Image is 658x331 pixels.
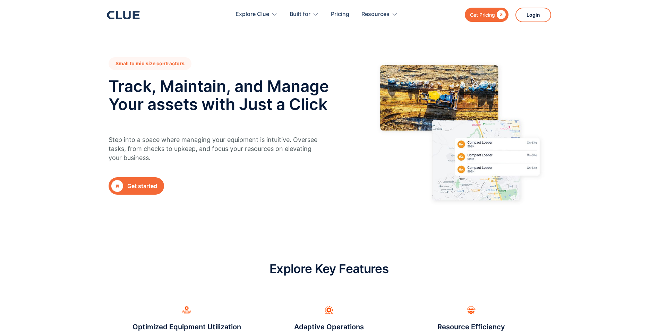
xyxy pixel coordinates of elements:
[290,3,310,25] div: Built for
[495,10,506,19] div: 
[109,57,191,70] h1: Small to mid size contractors
[470,10,495,19] div: Get Pricing
[109,135,318,162] p: Step into a space where managing your equipment is intuitive. Oversee tasks, from checks to upkee...
[182,306,191,314] img: Fleet management settings image
[109,77,332,113] h2: Track, Maintain, and Manage Your assets with Just a Click
[373,57,550,214] img: hero image for small to midsize construction companies
[515,8,551,22] a: Login
[290,3,319,25] div: Built for
[361,3,398,25] div: Resources
[127,182,157,190] div: Get started
[270,262,388,275] h2: Explore Key Features
[361,3,390,25] div: Resources
[467,306,476,314] img: Maintenace team collaboration icon
[236,3,277,25] div: Explore Clue
[325,306,333,314] img: Agile process icon image
[236,3,269,25] div: Explore Clue
[109,177,164,195] a: Get started
[111,180,123,192] div: 
[331,3,349,25] a: Pricing
[465,8,509,22] a: Get Pricing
